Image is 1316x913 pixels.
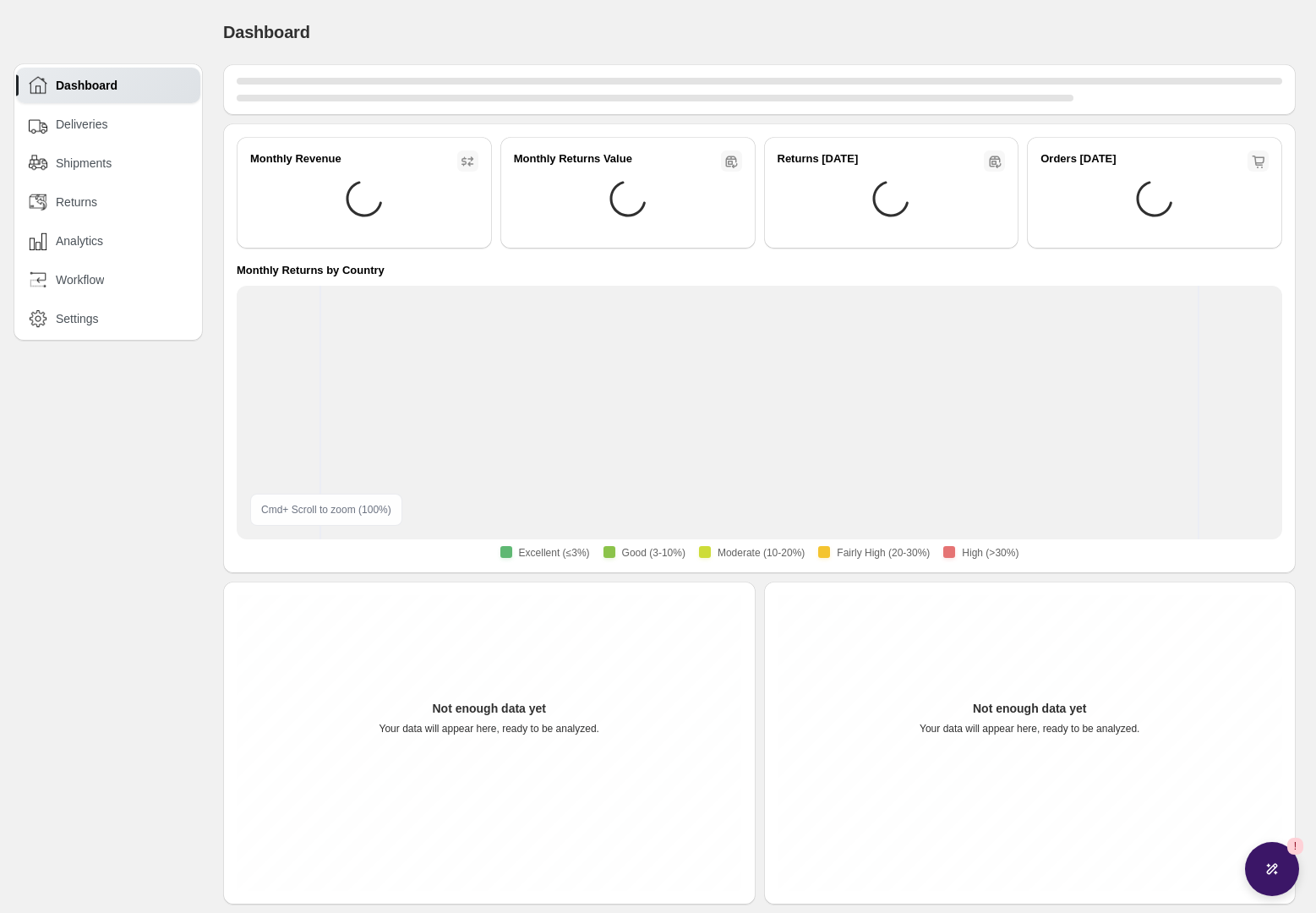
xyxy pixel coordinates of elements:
h2: Orders [DATE] [1040,150,1116,167]
h4: Monthly Returns by Country [237,262,385,279]
span: Dashboard [223,23,310,41]
span: Fairly High (20-30%) [837,546,930,560]
span: High (>30%) [962,546,1018,560]
span: Moderate (10-20%) [718,546,805,560]
span: ! [1294,839,1297,853]
span: Dashboard [56,77,117,94]
span: Workflow [56,271,104,288]
h2: Monthly Revenue [250,150,341,167]
span: Analytics [56,232,103,249]
span: Good (3-10%) [622,546,685,560]
span: Returns [56,194,97,210]
span: Shipments [56,155,112,172]
h2: Monthly Returns Value [514,150,632,167]
h2: Returns [DATE] [778,150,859,167]
span: Excellent (≤3%) [519,546,590,560]
span: Deliveries [56,116,107,133]
div: Cmd + Scroll to zoom ( 100 %) [250,494,402,526]
span: Settings [56,310,99,327]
